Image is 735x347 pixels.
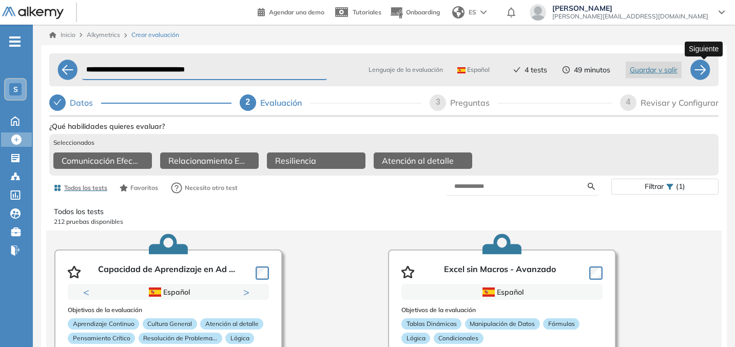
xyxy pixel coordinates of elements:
div: Datos [49,94,231,111]
span: 4 [626,98,631,106]
div: 2Evaluación [240,94,422,111]
div: Español [438,286,566,298]
p: Condicionales [434,333,483,344]
div: Evaluación [260,94,310,111]
span: Filtrar [645,179,664,194]
img: ESP [482,287,495,297]
h3: Objetivos de la evaluación [401,306,603,314]
p: Manipulación de Datos [465,318,540,330]
span: Guardar y salir [630,64,678,75]
span: Resiliencia [275,155,316,167]
p: Lógica [225,333,254,344]
img: Logo [2,7,64,20]
button: 2 [172,300,181,302]
p: Tablas Dinámicas [401,318,461,330]
img: arrow [480,10,487,14]
span: 4 tests [525,65,547,75]
p: Aprendizaje Continuo [68,318,139,330]
span: Agendar una demo [269,8,324,16]
span: Seleccionados [53,138,94,147]
span: Lenguaje de la evaluación [369,65,443,74]
p: Siguiente [689,44,719,54]
p: Excel sin Macros - Avanzado [444,264,556,280]
a: Inicio [49,30,75,40]
button: 1 [156,300,168,302]
button: Necesito otro test [166,178,242,198]
span: clock-circle [563,66,570,73]
button: Next [243,287,254,297]
span: Todos los tests [64,183,107,192]
p: Capacidad de Aprendizaje en Ad ... [98,264,235,280]
h3: Objetivos de la evaluación [68,306,269,314]
span: check [53,98,62,106]
span: Relacionamiento Estratégico [168,155,246,167]
img: ESP [457,67,466,73]
p: Lógica [401,333,430,344]
div: 3Preguntas [430,94,612,111]
p: 212 pruebas disponibles [54,217,714,226]
p: Resolución de Problema... [139,333,222,344]
div: Datos [70,94,101,111]
p: Pensamiento Crítico [68,333,135,344]
span: Atención al detalle [382,155,454,167]
button: Previous [83,287,93,297]
p: Todos los tests [54,206,714,217]
p: Fórmulas [543,318,579,330]
button: Todos los tests [49,179,111,197]
span: Necesito otro test [185,183,238,192]
span: ES [469,8,476,17]
span: [PERSON_NAME][EMAIL_ADDRESS][DOMAIN_NAME] [552,12,708,21]
span: Tutoriales [353,8,381,16]
span: ¿Qué habilidades quieres evaluar? [49,121,165,132]
span: [PERSON_NAME] [552,4,708,12]
img: ESP [149,287,161,297]
div: Revisar y Configurar [641,94,719,111]
span: Comunicación Efectiva [62,155,140,167]
i: - [9,41,21,43]
a: Agendar una demo [258,5,324,17]
span: S [13,85,18,93]
span: 49 minutos [574,65,610,75]
span: (1) [676,179,685,194]
span: Español [457,66,490,74]
div: Español [104,286,233,298]
p: Cultura General [143,318,197,330]
span: 2 [245,98,250,106]
span: Crear evaluación [131,30,179,40]
div: Preguntas [450,94,498,111]
p: Atención al detalle [200,318,263,330]
img: world [452,6,465,18]
button: Onboarding [390,2,440,24]
div: 4Revisar y Configurar [620,94,719,111]
span: Onboarding [406,8,440,16]
span: Favoritos [130,183,158,192]
button: Guardar y salir [626,62,682,78]
span: check [513,66,520,73]
span: Alkymetrics [87,31,120,38]
span: 3 [436,98,440,106]
button: Favoritos [115,179,162,197]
